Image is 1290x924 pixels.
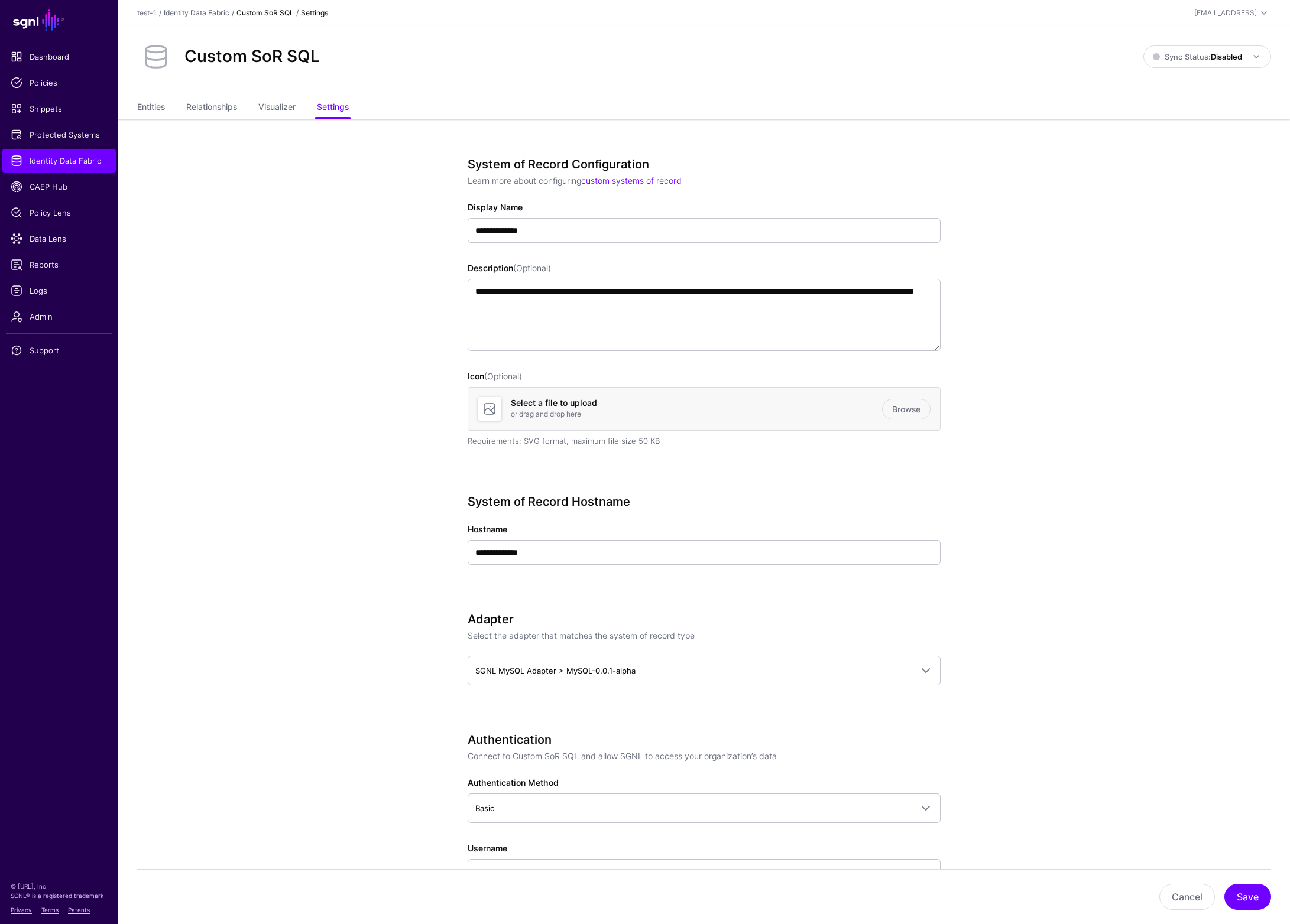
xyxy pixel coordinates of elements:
a: Snippets [2,97,116,121]
label: Hostname [468,523,507,535]
div: / [294,8,301,18]
span: Policies [11,77,108,89]
span: Admin [11,311,108,323]
strong: Disabled [1211,52,1242,61]
h3: System of Record Hostname [468,494,941,509]
strong: Custom SoR SQL [236,8,294,17]
label: Username [468,842,507,854]
span: Logs [11,285,108,297]
h4: Select a file to upload [511,398,882,408]
span: SGNL MySQL Adapter > MySQL-0.0.1-alpha [475,666,636,675]
a: Policies [2,71,116,95]
span: Protected Systems [11,129,108,141]
span: (Optional) [513,263,551,273]
label: Description [468,262,551,274]
p: or drag and drop here [511,409,882,419]
a: Browse [882,399,931,419]
div: Requirements: SVG format, maximum file size 50 KB [468,435,941,447]
a: Logs [2,279,116,302]
span: Dashboard [11,51,108,63]
span: Snippets [11,103,108,115]
button: Save [1224,884,1271,910]
h3: Adapter [468,612,941,626]
a: custom systems of record [581,175,682,186]
p: Connect to Custom SoR SQL and allow SGNL to access your organization’s data [468,750,941,762]
h3: Authentication [468,733,941,747]
button: Cancel [1159,884,1215,910]
span: (Optional) [484,371,522,381]
strong: Settings [301,8,328,17]
h3: System of Record Configuration [468,157,941,171]
span: Policy Lens [11,207,108,219]
h2: Custom SoR SQL [184,47,320,67]
a: Entities [137,97,165,119]
p: © [URL], Inc [11,881,108,891]
span: Basic [475,803,494,813]
a: Reports [2,253,116,276]
a: Identity Data Fabric [2,149,116,173]
a: Settings [317,97,349,119]
a: Terms [41,906,59,913]
span: Sync Status: [1153,52,1242,61]
label: Icon [468,370,522,382]
a: Visualizer [258,97,296,119]
p: SGNL® is a registered trademark [11,891,108,900]
a: SGNL [7,7,111,33]
a: Dashboard [2,45,116,69]
div: / [157,8,164,18]
a: Identity Data Fabric [164,8,229,17]
label: Display Name [468,201,523,213]
span: Identity Data Fabric [11,155,108,167]
a: Patents [68,906,90,913]
a: Data Lens [2,227,116,250]
div: [EMAIL_ADDRESS] [1194,8,1257,18]
a: CAEP Hub [2,175,116,199]
span: Reports [11,259,108,271]
a: Protected Systems [2,123,116,147]
a: Relationships [186,97,237,119]
span: Data Lens [11,233,108,245]
p: Learn more about configuring [468,174,941,187]
a: Admin [2,305,116,328]
a: test-1 [137,8,157,17]
a: Privacy [11,906,32,913]
a: Policy Lens [2,201,116,225]
p: Select the adapter that matches the system of record type [468,629,941,642]
div: / [229,8,236,18]
span: Support [11,344,108,356]
span: CAEP Hub [11,181,108,193]
label: Authentication Method [468,776,559,789]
